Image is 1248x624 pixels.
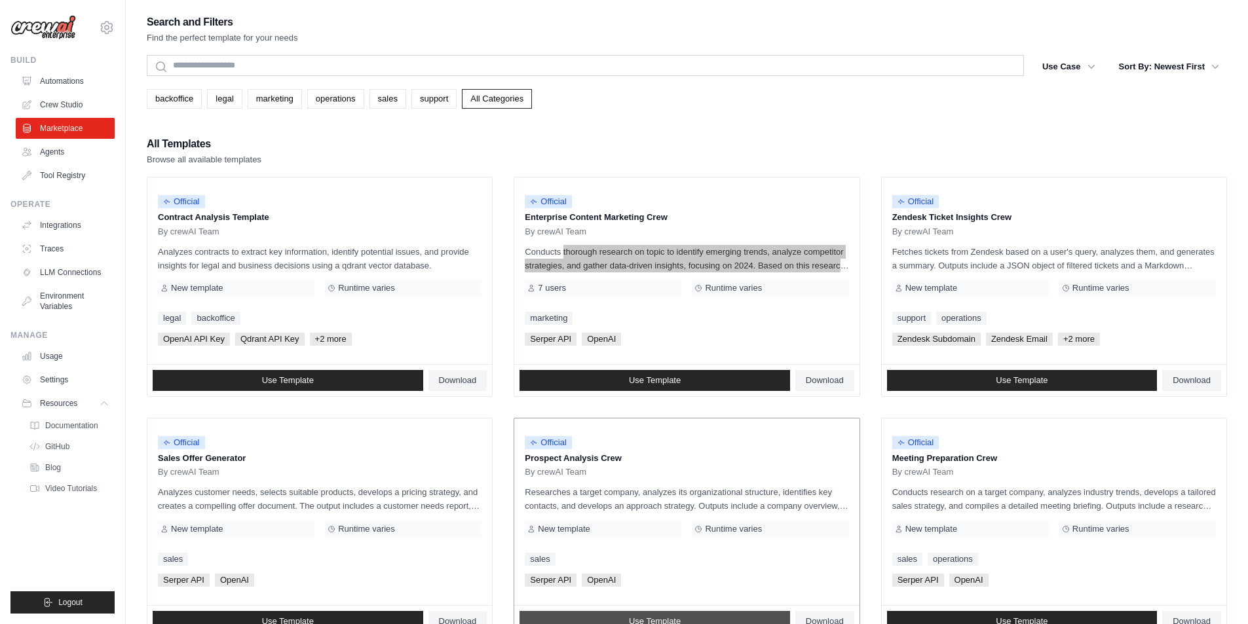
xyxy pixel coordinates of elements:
[525,452,848,465] p: Prospect Analysis Crew
[10,591,115,614] button: Logout
[525,312,573,325] a: marketing
[887,370,1158,391] a: Use Template
[525,333,577,346] span: Serper API
[45,441,69,452] span: GitHub
[24,437,115,456] a: GitHub
[525,195,572,208] span: Official
[158,553,188,566] a: sales
[215,574,254,587] span: OpenAI
[892,333,981,346] span: Zendesk Subdomain
[949,574,989,587] span: OpenAI
[16,94,115,115] a: Crew Studio
[928,553,978,566] a: operations
[525,485,848,513] p: Researches a target company, analyzes its organizational structure, identifies key contacts, and ...
[45,420,98,431] span: Documentation
[16,165,115,186] a: Tool Registry
[525,553,555,566] a: sales
[1058,333,1100,346] span: +2 more
[147,135,261,153] h2: All Templates
[171,283,223,293] span: New template
[262,375,314,386] span: Use Template
[462,89,532,109] a: All Categories
[905,524,957,534] span: New template
[307,89,364,109] a: operations
[16,71,115,92] a: Automations
[191,312,240,325] a: backoffice
[705,524,762,534] span: Runtime varies
[16,238,115,259] a: Traces
[411,89,457,109] a: support
[892,436,939,449] span: Official
[158,333,230,346] span: OpenAI API Key
[16,262,115,283] a: LLM Connections
[158,227,219,237] span: By crewAI Team
[428,370,487,391] a: Download
[1034,55,1103,79] button: Use Case
[1162,370,1221,391] a: Download
[16,215,115,236] a: Integrations
[158,452,482,465] p: Sales Offer Generator
[936,312,987,325] a: operations
[235,333,305,346] span: Qdrant API Key
[16,346,115,367] a: Usage
[10,330,115,340] div: Manage
[10,15,76,40] img: Logo
[10,199,115,210] div: Operate
[1173,375,1211,386] span: Download
[158,245,482,272] p: Analyzes contracts to extract key information, identify potential issues, and provide insights fo...
[629,375,681,386] span: Use Template
[207,89,242,109] a: legal
[525,227,586,237] span: By crewAI Team
[892,452,1216,465] p: Meeting Preparation Crew
[147,89,202,109] a: backoffice
[1111,55,1227,79] button: Sort By: Newest First
[538,283,566,293] span: 7 users
[310,333,352,346] span: +2 more
[40,398,77,409] span: Resources
[248,89,302,109] a: marketing
[439,375,477,386] span: Download
[1072,283,1129,293] span: Runtime varies
[45,462,61,473] span: Blog
[158,467,219,477] span: By crewAI Team
[158,436,205,449] span: Official
[525,211,848,224] p: Enterprise Content Marketing Crew
[525,245,848,272] p: Conducts thorough research on topic to identify emerging trends, analyze competitor strategies, a...
[338,283,395,293] span: Runtime varies
[45,483,97,494] span: Video Tutorials
[171,524,223,534] span: New template
[582,574,621,587] span: OpenAI
[24,416,115,435] a: Documentation
[892,485,1216,513] p: Conducts research on a target company, analyzes industry trends, develops a tailored sales strate...
[158,574,210,587] span: Serper API
[16,393,115,414] button: Resources
[10,55,115,65] div: Build
[369,89,406,109] a: sales
[986,333,1053,346] span: Zendesk Email
[16,369,115,390] a: Settings
[58,597,83,608] span: Logout
[1072,524,1129,534] span: Runtime varies
[905,283,957,293] span: New template
[538,524,590,534] span: New template
[892,211,1216,224] p: Zendesk Ticket Insights Crew
[996,375,1048,386] span: Use Template
[525,467,586,477] span: By crewAI Team
[892,312,931,325] a: support
[892,245,1216,272] p: Fetches tickets from Zendesk based on a user's query, analyzes them, and generates a summary. Out...
[16,141,115,162] a: Agents
[525,574,577,587] span: Serper API
[16,285,115,317] a: Environment Variables
[158,485,482,513] p: Analyzes customer needs, selects suitable products, develops a pricing strategy, and creates a co...
[795,370,854,391] a: Download
[892,553,922,566] a: sales
[158,312,186,325] a: legal
[16,118,115,139] a: Marketplace
[806,375,844,386] span: Download
[147,31,298,45] p: Find the perfect template for your needs
[892,574,944,587] span: Serper API
[892,195,939,208] span: Official
[582,333,621,346] span: OpenAI
[525,436,572,449] span: Official
[338,524,395,534] span: Runtime varies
